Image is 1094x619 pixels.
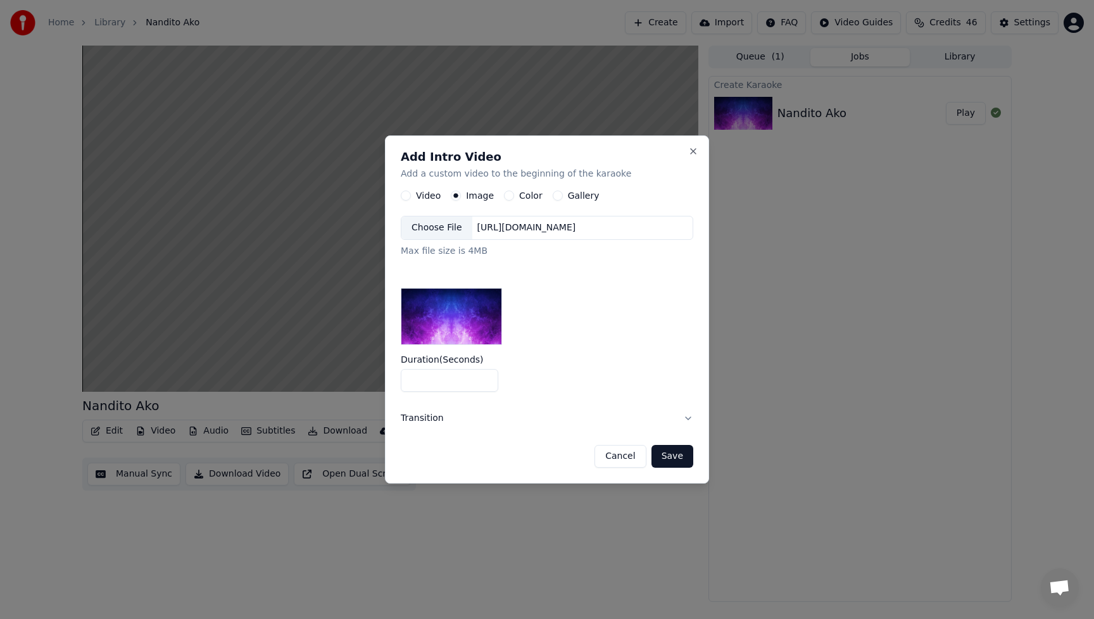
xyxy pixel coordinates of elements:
button: Cancel [594,445,646,468]
div: Max file size is 4MB [401,245,693,258]
div: [URL][DOMAIN_NAME] [472,222,581,234]
div: Choose File [401,216,472,239]
label: Duration ( Seconds ) [401,355,693,364]
button: Save [651,445,693,468]
label: Video [416,191,441,200]
label: Color [519,191,543,200]
button: Transition [401,402,693,435]
h2: Add Intro Video [401,151,693,163]
p: Add a custom video to the beginning of the karaoke [401,168,693,180]
label: Image [466,191,494,200]
label: Gallery [568,191,600,200]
